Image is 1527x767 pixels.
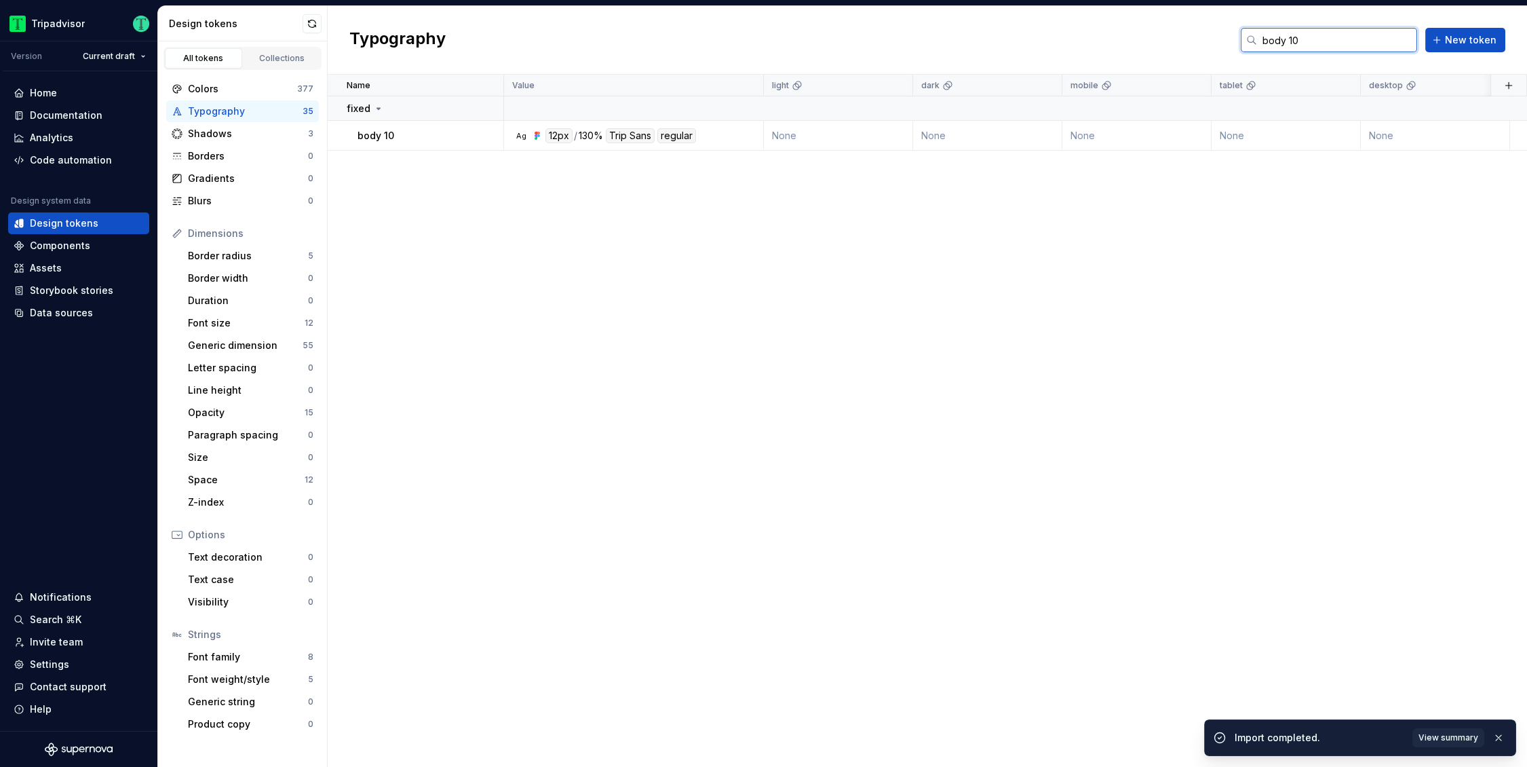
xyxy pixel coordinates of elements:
div: Assets [30,261,62,275]
div: 35 [303,106,313,117]
div: Font weight/style [188,673,308,686]
a: Home [8,82,149,104]
div: Version [11,51,42,62]
a: Typography35 [166,100,319,122]
div: Import completed. [1235,731,1404,745]
div: Data sources [30,306,93,320]
div: Tripadvisor [31,17,85,31]
a: Duration0 [182,290,319,312]
div: 0 [308,195,313,206]
div: Opacity [188,406,305,419]
div: 5 [308,250,313,261]
a: Product copy0 [182,713,319,735]
div: 0 [308,552,313,563]
div: Collections [248,53,316,64]
div: 0 [308,273,313,284]
div: Design tokens [30,217,98,230]
a: Generic string0 [182,691,319,713]
div: Dimensions [188,227,313,240]
a: Assets [8,257,149,279]
div: Borders [188,149,308,163]
div: 0 [308,430,313,441]
div: 15 [305,407,313,418]
div: Design system data [11,195,91,206]
div: 5 [308,674,313,685]
a: Text case0 [182,569,319,591]
div: 0 [308,295,313,306]
div: / [574,128,577,143]
div: Blurs [188,194,308,208]
div: Paragraph spacing [188,428,308,442]
div: Border radius [188,249,308,263]
div: Generic string [188,695,308,709]
a: Components [8,235,149,257]
p: Name [347,80,370,91]
button: View summary [1412,728,1484,747]
div: Generic dimension [188,339,303,352]
div: All tokens [170,53,237,64]
div: Strings [188,628,313,641]
a: Opacity15 [182,402,319,424]
a: Font weight/style5 [182,669,319,690]
svg: Supernova Logo [45,743,113,756]
p: body 10 [357,129,394,143]
div: Notifications [30,591,92,604]
p: Value [512,80,535,91]
a: Data sources [8,302,149,324]
div: 377 [297,83,313,94]
div: 0 [308,696,313,707]
div: 0 [308,452,313,463]
div: 12 [305,474,313,485]
div: Font family [188,650,308,664]
a: Colors377 [166,78,319,100]
a: Letter spacing0 [182,357,319,379]
div: Text case [188,573,308,586]
span: New token [1445,33,1496,47]
div: 55 [303,340,313,351]
div: Gradients [188,172,308,185]
div: Border width [188,272,308,285]
a: Borders0 [166,145,319,167]
div: 0 [308,173,313,184]
a: Documentation [8,105,149,126]
div: 0 [308,497,313,508]
a: Border radius5 [182,245,319,267]
div: Text decoration [188,550,308,564]
div: 0 [308,597,313,607]
div: 0 [308,385,313,396]
div: 8 [308,652,313,662]
a: Generic dimension55 [182,335,319,356]
div: Duration [188,294,308,307]
td: None [1062,121,1212,151]
p: tablet [1220,80,1243,91]
a: Analytics [8,127,149,149]
td: None [1212,121,1361,151]
a: Border width0 [182,267,319,289]
div: Typography [188,105,303,118]
a: Line height0 [182,379,319,401]
a: Blurs0 [166,190,319,212]
button: New token [1425,28,1505,52]
div: Settings [30,658,69,671]
div: Design tokens [169,17,303,31]
div: Visibility [188,595,308,609]
h2: Typography [349,28,446,52]
div: 130% [579,128,603,143]
a: Design tokens [8,212,149,234]
td: None [913,121,1062,151]
div: Contact support [30,680,107,694]
div: Analytics [30,131,73,145]
div: Options [188,528,313,542]
p: light [772,80,789,91]
div: Line height [188,383,308,397]
div: Font size [188,316,305,330]
a: Settings [8,654,149,675]
div: regular [657,128,696,143]
a: Shadows3 [166,123,319,145]
div: Ag [516,130,526,141]
div: Help [30,703,52,716]
td: None [1361,121,1510,151]
p: fixed [347,102,370,115]
button: Search ⌘K [8,609,149,631]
